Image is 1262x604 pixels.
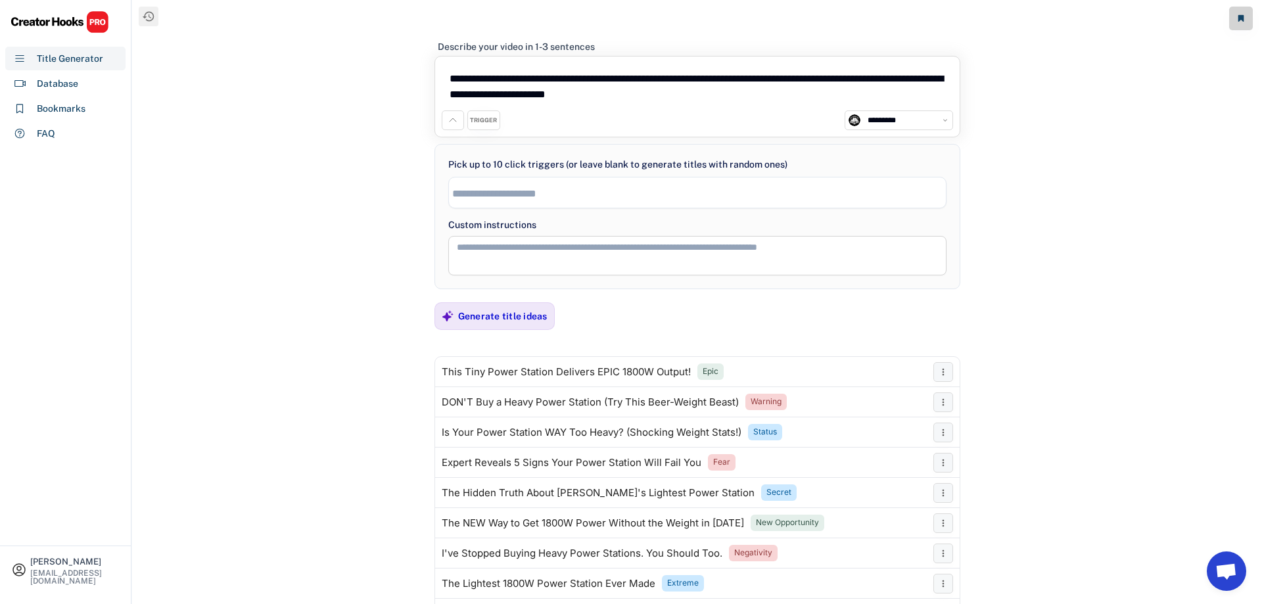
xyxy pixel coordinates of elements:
div: Expert Reveals 5 Signs Your Power Station Will Fail You [442,457,701,468]
div: Describe your video in 1-3 sentences [438,41,595,53]
div: Negativity [734,547,772,559]
div: DON'T Buy a Heavy Power Station (Try This Beer-Weight Beast) [442,397,739,407]
div: Bookmarks [37,102,85,116]
div: Fear [713,457,730,468]
div: TRIGGER [470,116,497,125]
div: The Lightest 1800W Power Station Ever Made [442,578,655,589]
a: Open chat [1207,551,1246,591]
img: unnamed.jpg [849,114,860,126]
div: Secret [766,487,791,498]
div: Warning [751,396,782,407]
div: Generate title ideas [458,310,548,322]
div: Pick up to 10 click triggers (or leave blank to generate titles with random ones) [448,158,787,172]
div: Title Generator [37,52,103,66]
div: [EMAIL_ADDRESS][DOMAIN_NAME] [30,569,120,585]
div: Extreme [667,578,699,589]
div: The NEW Way to Get 1800W Power Without the Weight in [DATE] [442,518,744,528]
div: Database [37,77,78,91]
div: New Opportunity [756,517,819,528]
div: Status [753,427,777,438]
div: Epic [703,366,718,377]
div: FAQ [37,127,55,141]
img: CHPRO%20Logo.svg [11,11,109,34]
div: This Tiny Power Station Delivers EPIC 1800W Output! [442,367,691,377]
div: Custom instructions [448,218,947,232]
div: Is Your Power Station WAY Too Heavy? (Shocking Weight Stats!) [442,427,741,438]
div: I've Stopped Buying Heavy Power Stations. You Should Too. [442,548,722,559]
div: The Hidden Truth About [PERSON_NAME]'s Lightest Power Station [442,488,755,498]
div: [PERSON_NAME] [30,557,120,566]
